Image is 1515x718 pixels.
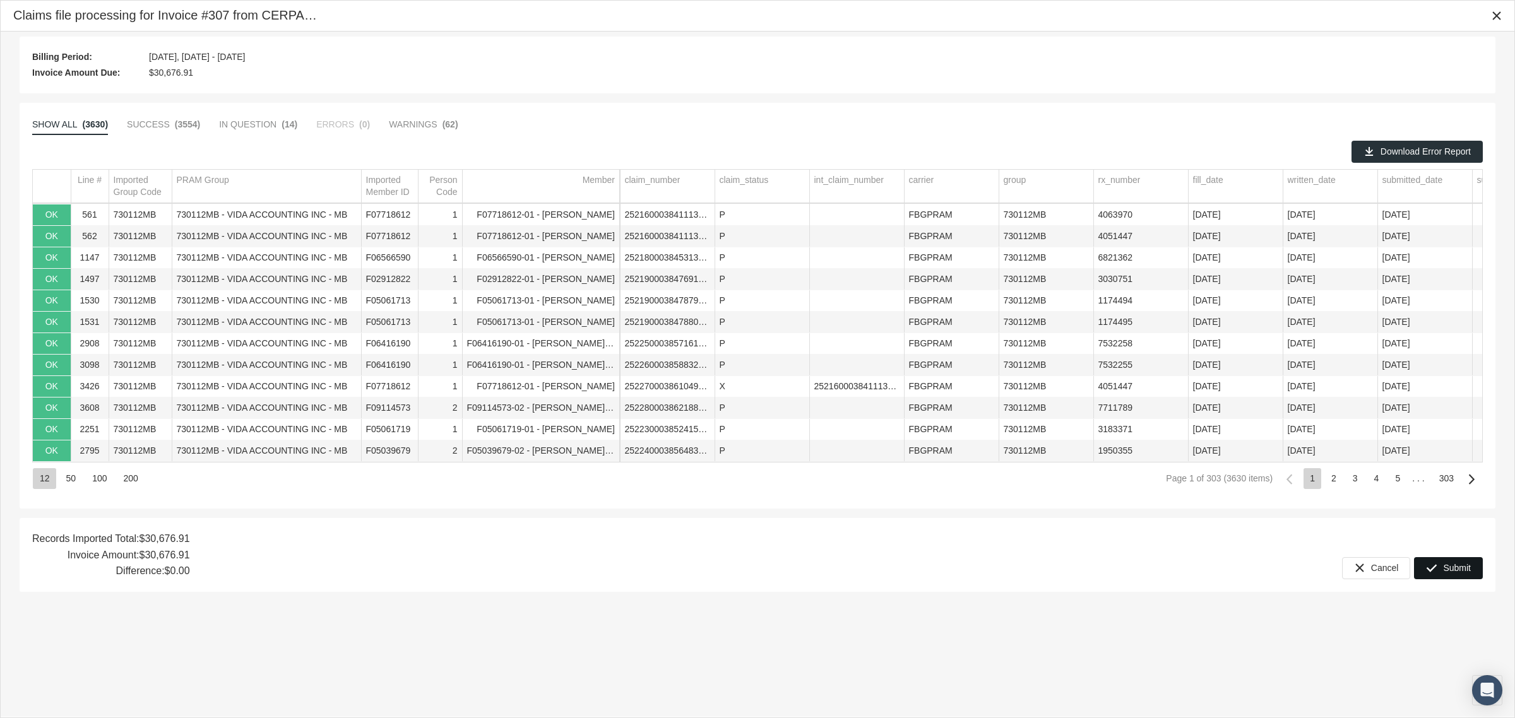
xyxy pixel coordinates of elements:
[33,397,71,419] td: OK
[172,312,361,333] td: 730112MB - VIDA ACCOUNTING INC - MB
[172,376,361,397] td: 730112MB - VIDA ACCOUNTING INC - MB
[71,312,109,333] td: 1531
[462,269,620,290] td: F02912822-01 - [PERSON_NAME]
[1188,312,1283,333] td: [DATE]
[33,468,56,489] div: Items per page: 12
[127,119,170,129] span: SUCCESS
[999,312,1093,333] td: 730112MB
[418,170,462,203] td: Column Person Code
[282,119,297,129] span: (14)
[1283,440,1377,462] td: [DATE]
[109,170,172,203] td: Column Imported Group Code
[109,419,172,440] td: 730112MB
[149,65,193,81] span: $30,676.91
[620,355,715,376] td: 2522600038588325PHCH
[904,397,999,419] td: FBGPRAM
[715,419,809,440] td: P
[1414,557,1483,579] div: Submit
[114,174,167,198] div: Imported Group Code
[999,376,1093,397] td: 730112MB
[109,247,172,269] td: 730112MB
[359,119,370,129] span: (0)
[165,565,190,576] b: $0.00
[219,119,276,129] span: IN QUESTION
[71,226,109,247] td: 562
[109,397,172,419] td: 730112MB
[109,355,172,376] td: 730112MB
[361,419,418,440] td: F05061719
[1368,468,1386,489] div: Page 4
[999,355,1093,376] td: 730112MB
[59,468,83,489] div: Items per page: 50
[172,269,361,290] td: 730112MB - VIDA ACCOUNTING INC - MB
[1283,269,1377,290] td: [DATE]
[620,397,715,419] td: 2522800038621884PHCH
[462,333,620,355] td: F06416190-01 - [PERSON_NAME], ELCIDIA M
[418,247,462,269] td: 1
[418,376,462,397] td: 1
[361,170,418,203] td: Column Imported Member ID
[1377,170,1472,203] td: Column submitted_date
[715,247,809,269] td: P
[904,170,999,203] td: Column carrier
[32,119,78,129] span: SHOW ALL
[1377,226,1472,247] td: [DATE]
[620,312,715,333] td: 2521900038478801PHCH
[1283,312,1377,333] td: [DATE]
[620,204,715,226] td: 2521600038411136PHCH
[366,174,413,198] div: Imported Member ID
[1283,333,1377,355] td: [DATE]
[999,269,1093,290] td: 730112MB
[361,204,418,226] td: F07718612
[33,440,71,462] td: OK
[361,355,418,376] td: F06416190
[1377,333,1472,355] td: [DATE]
[361,290,418,312] td: F05061713
[1193,174,1223,186] div: fill_date
[1377,269,1472,290] td: [DATE]
[620,376,715,397] td: 2522700038610496AHCH
[1346,468,1364,489] div: Page 3
[109,333,172,355] td: 730112MB
[1093,290,1188,312] td: 1174494
[462,440,620,462] td: F05039679-02 - [PERSON_NAME][GEOGRAPHIC_DATA]
[620,247,715,269] td: 2521800038453139PHCH
[715,376,809,397] td: X
[904,226,999,247] td: FBGPRAM
[361,333,418,355] td: F06416190
[32,531,190,547] div: Records Imported Total:
[33,290,71,312] td: OK
[423,174,458,198] div: Person Code
[172,440,361,462] td: 730112MB - VIDA ACCOUNTING INC - MB
[715,170,809,203] td: Column claim_status
[1093,312,1188,333] td: 1174495
[999,226,1093,247] td: 730112MB
[32,140,1483,496] div: Data grid
[620,170,715,203] td: Column claim_number
[33,355,71,376] td: OK
[1004,174,1026,186] div: group
[1188,269,1283,290] td: [DATE]
[1283,419,1377,440] td: [DATE]
[1377,419,1472,440] td: [DATE]
[1407,473,1429,483] div: . . .
[909,174,934,186] div: carrier
[172,170,361,203] td: Column PRAM Group
[1472,675,1502,705] div: Open Intercom Messenger
[1283,376,1377,397] td: [DATE]
[1342,557,1411,579] div: Cancel
[1283,397,1377,419] td: [DATE]
[814,174,884,186] div: int_claim_number
[904,312,999,333] td: FBGPRAM
[1325,468,1343,489] div: Page 2
[33,247,71,269] td: OK
[1485,4,1508,27] div: Close
[109,376,172,397] td: 730112MB
[620,290,715,312] td: 2521900038478790PHCH
[71,440,109,462] td: 2795
[715,204,809,226] td: P
[1371,563,1399,573] span: Cancel
[999,440,1093,462] td: 730112MB
[462,170,620,203] td: Column Member
[33,170,71,203] td: Column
